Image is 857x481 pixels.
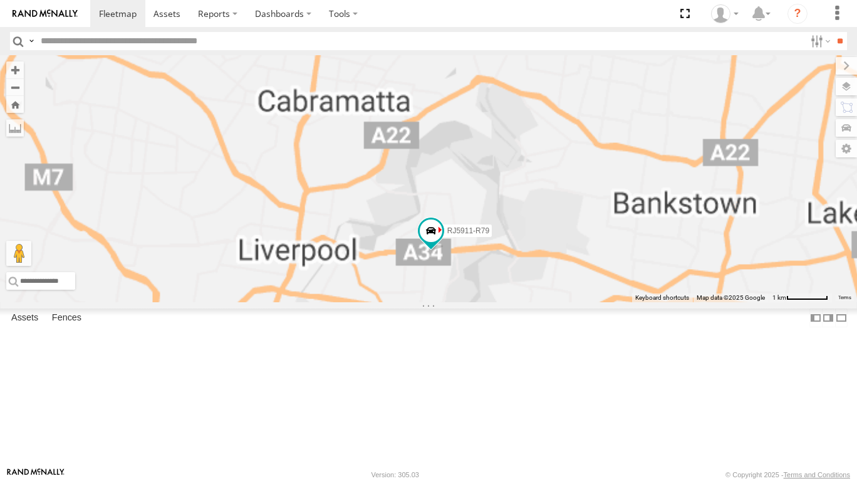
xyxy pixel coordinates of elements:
div: Quang MAC [707,4,743,23]
label: Fences [46,309,88,327]
label: Dock Summary Table to the Left [809,309,822,327]
button: Map scale: 1 km per 63 pixels [769,293,832,302]
button: Zoom out [6,78,24,96]
span: 1 km [772,294,786,301]
i: ? [787,4,808,24]
button: Zoom in [6,61,24,78]
label: Map Settings [836,140,857,157]
button: Zoom Home [6,96,24,113]
div: Version: 305.03 [371,471,419,478]
label: Dock Summary Table to the Right [822,309,834,327]
span: RJ5911-R79 [447,227,489,236]
div: © Copyright 2025 - [725,471,850,478]
img: rand-logo.svg [13,9,78,18]
a: Terms and Conditions [784,471,850,478]
label: Measure [6,119,24,137]
label: Assets [5,309,44,327]
a: Visit our Website [7,468,65,481]
button: Keyboard shortcuts [635,293,689,302]
label: Search Filter Options [806,32,833,50]
a: Terms [838,295,851,300]
label: Search Query [26,32,36,50]
span: Map data ©2025 Google [697,294,765,301]
button: Drag Pegman onto the map to open Street View [6,241,31,266]
label: Hide Summary Table [835,309,848,327]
